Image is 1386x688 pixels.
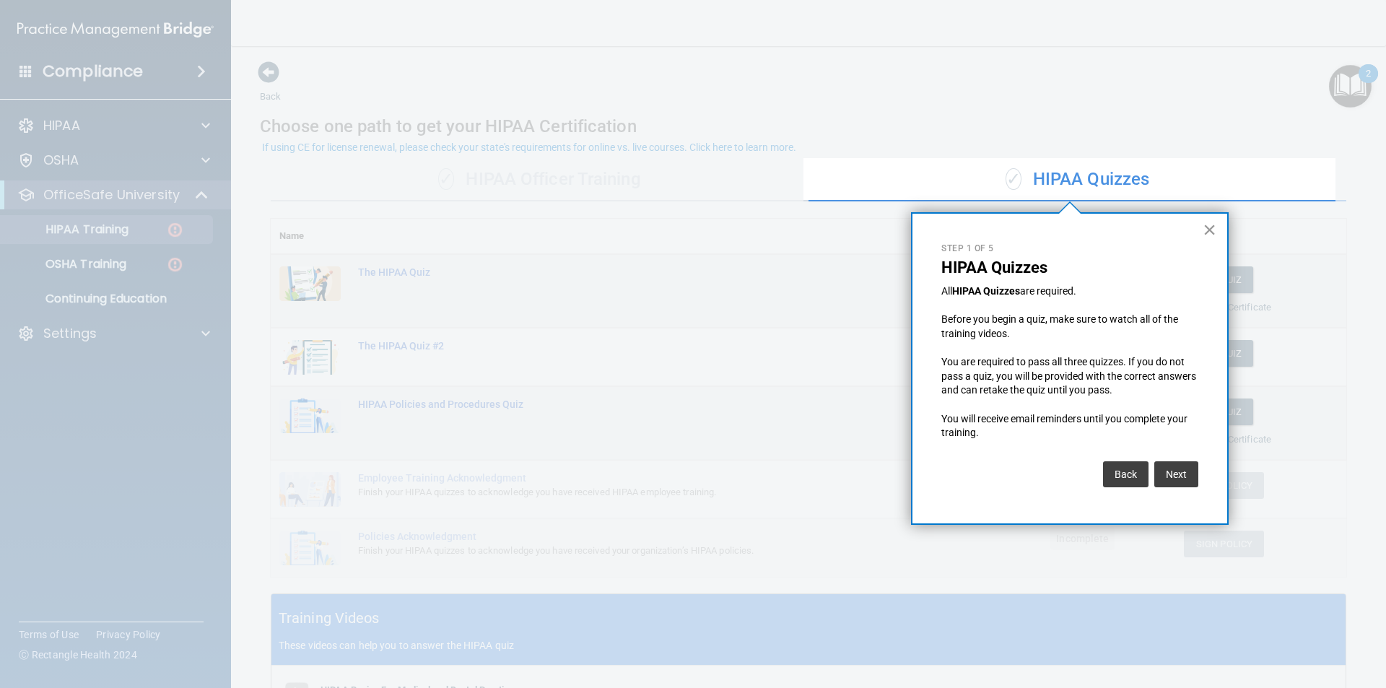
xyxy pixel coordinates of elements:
[941,355,1198,398] p: You are required to pass all three quizzes. If you do not pass a quiz, you will be provided with ...
[952,285,1020,297] strong: HIPAA Quizzes
[1103,461,1149,487] button: Back
[1020,285,1076,297] span: are required.
[1154,461,1198,487] button: Next
[1203,218,1216,241] button: Close
[941,258,1198,277] p: HIPAA Quizzes
[941,285,952,297] span: All
[1136,585,1369,643] iframe: Drift Widget Chat Controller
[941,243,1198,255] p: Step 1 of 5
[941,412,1198,440] p: You will receive email reminders until you complete your training.
[941,313,1198,341] p: Before you begin a quiz, make sure to watch all of the training videos.
[1006,168,1021,190] span: ✓
[808,158,1346,201] div: HIPAA Quizzes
